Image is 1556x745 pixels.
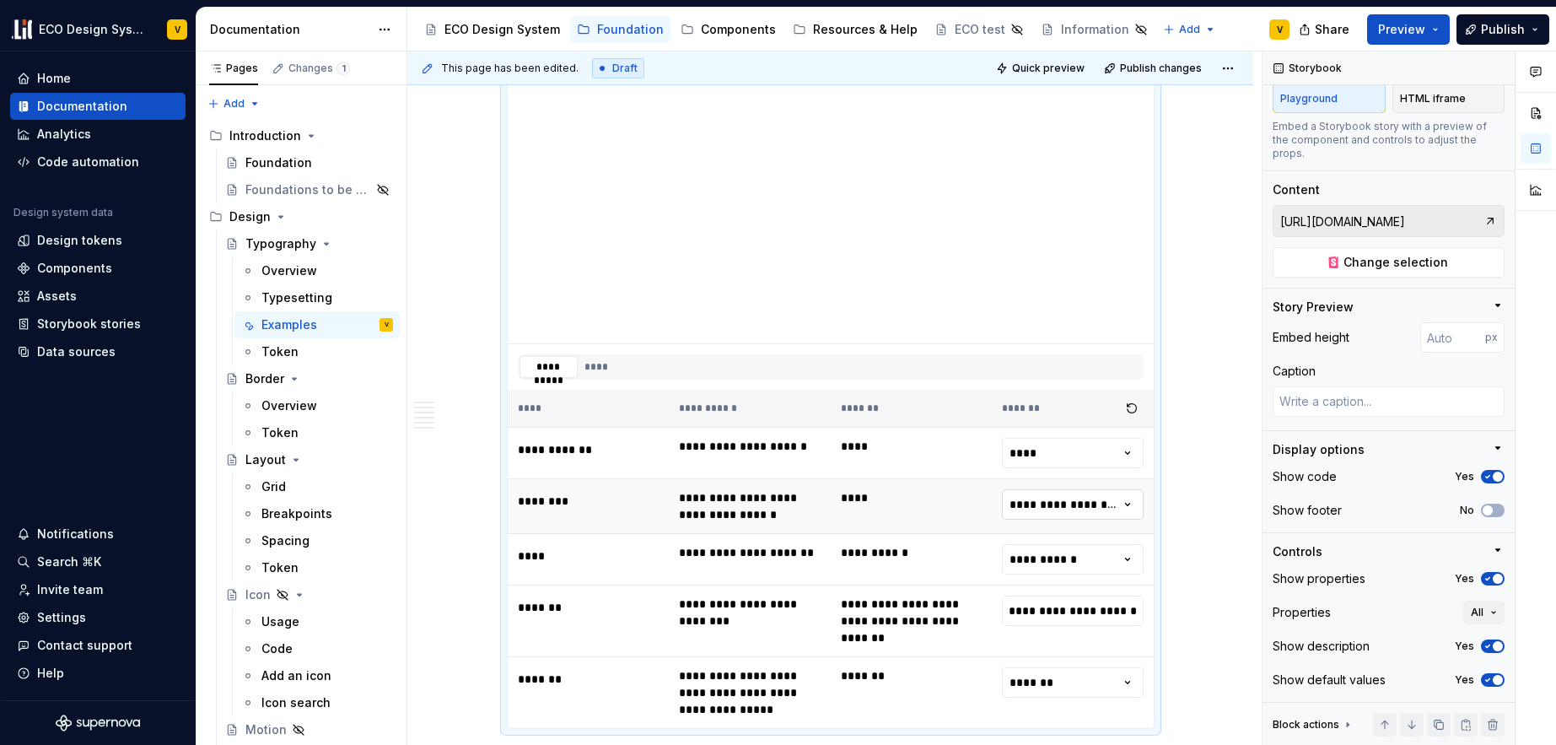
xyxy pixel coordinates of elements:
div: Show properties [1273,570,1365,587]
div: Design [202,203,400,230]
div: Design tokens [37,232,122,249]
div: Changes [288,62,350,75]
div: Token [261,559,299,576]
div: ECO Design System [39,21,147,38]
span: Add [1179,23,1200,36]
a: Layout [218,446,400,473]
div: Icon [245,586,271,603]
a: Analytics [10,121,186,148]
a: Motion [218,716,400,743]
img: f0abbffb-d71d-4d32-b858-d34959bbcc23.png [12,19,32,40]
button: Publish changes [1099,57,1209,80]
label: No [1460,504,1474,517]
span: 1 [337,62,350,75]
a: Information [1034,16,1155,43]
div: Examples [261,316,317,333]
div: Analytics [37,126,91,143]
div: Invite team [37,581,103,598]
div: Settings [37,609,86,626]
div: Resources & Help [813,21,918,38]
button: Publish [1456,14,1549,45]
a: Breakpoints [234,500,400,527]
div: Icon search [261,694,331,711]
div: Code [261,640,293,657]
a: Invite team [10,576,186,603]
button: Search ⌘K [10,548,186,575]
div: Story Preview [1273,299,1354,316]
div: Notifications [37,526,114,543]
a: Data sources [10,338,186,365]
label: Yes [1455,640,1474,653]
a: Foundation [218,149,400,176]
div: Foundation [597,21,664,38]
a: Icon search [234,689,400,716]
div: Grid [261,478,286,495]
div: Show footer [1273,502,1342,519]
a: Add an icon [234,662,400,689]
div: Content [1273,181,1320,198]
div: Add an icon [261,667,331,684]
button: Preview [1367,14,1450,45]
div: Information [1061,21,1129,38]
div: Embed a Storybook story with a preview of the component and controls to adjust the props. [1273,120,1505,160]
div: Breakpoints [261,505,332,522]
a: Components [10,255,186,282]
div: Design [229,208,271,225]
button: Share [1290,14,1360,45]
div: Token [261,424,299,441]
div: Introduction [229,127,301,144]
div: Contact support [37,637,132,654]
div: Token [261,343,299,360]
a: Design tokens [10,227,186,254]
div: Help [37,665,64,682]
div: Layout [245,451,286,468]
p: px [1485,331,1498,344]
div: Show code [1273,468,1337,485]
a: Foundations to be published [218,176,400,203]
span: This page has been edited. [441,62,579,75]
a: Foundation [570,16,670,43]
a: ECO Design System [417,16,567,43]
div: Documentation [37,98,127,115]
div: Embed height [1273,329,1349,346]
div: Components [701,21,776,38]
span: Publish [1481,21,1525,38]
div: Data sources [37,343,116,360]
div: Typography [245,235,316,252]
a: Components [674,16,783,43]
div: Motion [245,721,287,738]
div: Pages [209,62,258,75]
div: V [175,23,180,36]
button: ECO Design SystemV [3,11,192,47]
button: Quick preview [991,57,1092,80]
div: Search ⌘K [37,553,101,570]
span: All [1471,606,1483,619]
p: Playground [1280,92,1338,105]
a: Typography [218,230,400,257]
div: Properties [1273,604,1331,621]
a: Code [234,635,400,662]
div: Design system data [13,206,113,219]
button: Change selection [1273,247,1505,278]
a: Token [234,419,400,446]
div: Code automation [37,154,139,170]
span: Quick preview [1012,62,1085,75]
div: Block actions [1273,713,1354,737]
span: Preview [1378,21,1425,38]
div: Home [37,70,71,87]
a: Spacing [234,527,400,554]
div: Typesetting [261,289,332,306]
button: Story Preview [1273,299,1505,316]
button: Add [1158,18,1221,41]
div: ECO test [955,21,1005,38]
span: Share [1315,21,1349,38]
div: ECO Design System [444,21,560,38]
button: Add [202,92,266,116]
svg: Supernova Logo [56,715,140,732]
label: Yes [1455,572,1474,586]
span: Add [223,97,245,111]
div: Spacing [261,532,310,549]
div: Components [37,260,112,277]
button: Controls [1273,543,1505,560]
